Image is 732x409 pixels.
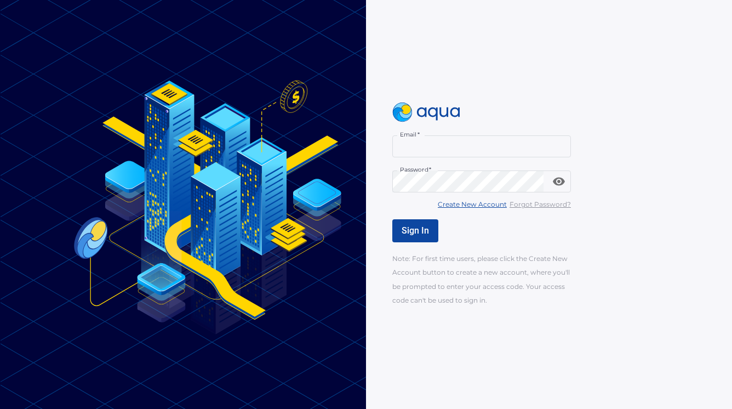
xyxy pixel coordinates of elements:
label: Password [400,166,431,174]
label: Email [400,130,420,139]
span: Sign In [402,225,429,236]
u: Forgot Password? [510,200,571,208]
button: toggle password visibility [548,171,570,192]
span: Note: For first time users, please click the Create New Account button to create a new account, w... [392,254,570,304]
img: logo [392,103,460,122]
button: Sign In [392,219,438,242]
u: Create New Account [438,200,507,208]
